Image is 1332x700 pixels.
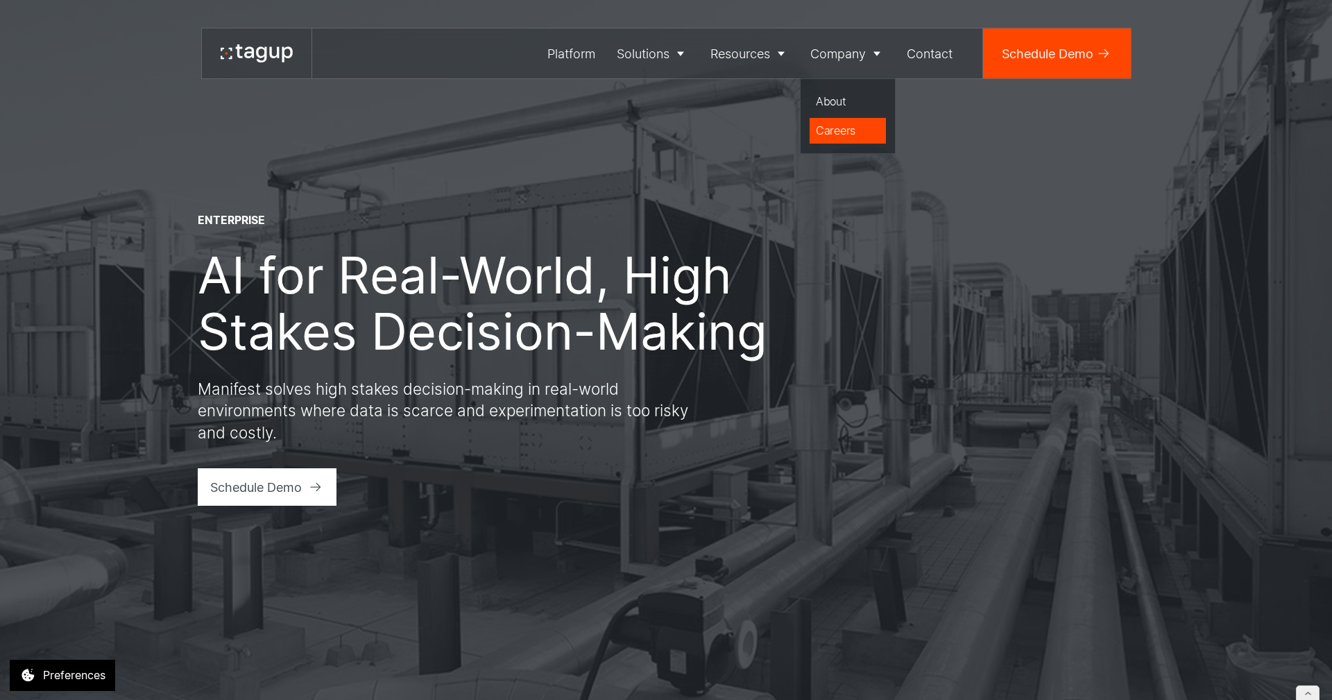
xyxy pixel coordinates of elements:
[816,122,880,139] div: Careers
[800,28,896,78] a: Company
[606,28,700,78] a: Solutions
[710,44,770,63] div: Resources
[800,78,896,154] nav: Company
[210,478,302,497] div: Schedule Demo
[617,44,669,63] div: Solutions
[43,667,105,683] div: Preferences
[699,28,800,78] a: Resources
[810,44,866,63] div: Company
[547,44,595,63] div: Platform
[816,93,880,110] div: About
[1002,44,1093,63] div: Schedule Demo
[198,378,697,444] p: Manifest solves high stakes decision-making in real-world environments where data is scarce and e...
[810,118,886,144] a: Careers
[810,89,886,115] a: About
[198,247,780,359] h1: AI for Real-World, High Stakes Decision-Making
[198,468,336,506] a: Schedule Demo
[198,213,265,228] div: ENTERPRISE
[536,28,606,78] a: Platform
[983,28,1131,78] a: Schedule Demo
[907,44,953,63] div: Contact
[896,28,964,78] a: Contact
